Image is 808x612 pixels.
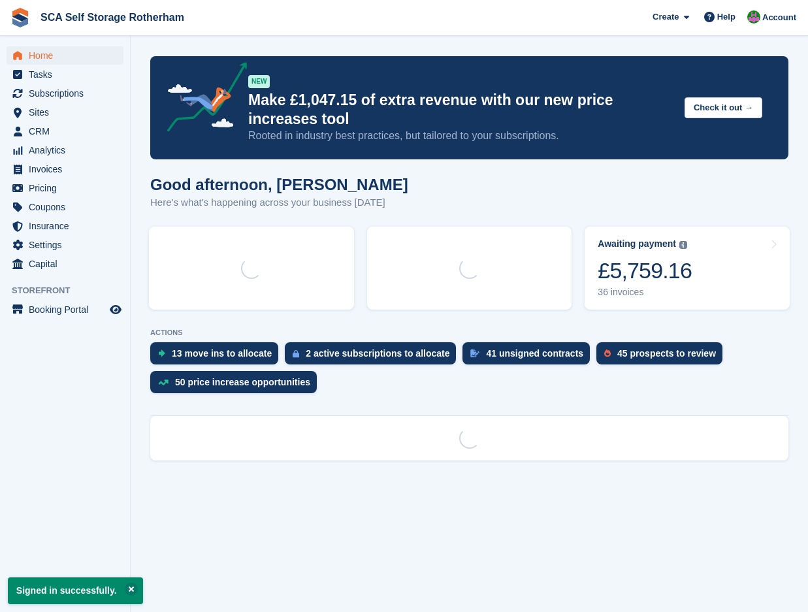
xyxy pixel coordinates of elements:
[7,65,123,84] a: menu
[150,329,788,337] p: ACTIONS
[29,122,107,140] span: CRM
[108,302,123,317] a: Preview store
[7,198,123,216] a: menu
[7,103,123,121] a: menu
[7,84,123,103] a: menu
[7,141,123,159] a: menu
[158,349,165,357] img: move_ins_to_allocate_icon-fdf77a2bb77ea45bf5b3d319d69a93e2d87916cf1d5bf7949dd705db3b84f3ca.svg
[293,349,299,358] img: active_subscription_to_allocate_icon-d502201f5373d7db506a760aba3b589e785aa758c864c3986d89f69b8ff3...
[29,103,107,121] span: Sites
[29,255,107,273] span: Capital
[585,227,790,310] a: Awaiting payment £5,759.16 36 invoices
[7,255,123,273] a: menu
[29,217,107,235] span: Insurance
[156,62,248,137] img: price-adjustments-announcement-icon-8257ccfd72463d97f412b2fc003d46551f7dbcb40ab6d574587a9cd5c0d94...
[150,195,408,210] p: Here's what's happening across your business [DATE]
[598,287,692,298] div: 36 invoices
[7,46,123,65] a: menu
[29,84,107,103] span: Subscriptions
[717,10,735,24] span: Help
[7,300,123,319] a: menu
[248,91,674,129] p: Make £1,047.15 of extra revenue with our new price increases tool
[7,217,123,235] a: menu
[29,141,107,159] span: Analytics
[150,371,323,400] a: 50 price increase opportunities
[617,348,716,359] div: 45 prospects to review
[598,257,692,284] div: £5,759.16
[29,179,107,197] span: Pricing
[12,284,130,297] span: Storefront
[486,348,583,359] div: 41 unsigned contracts
[747,10,760,24] img: Sarah Race
[150,342,285,371] a: 13 move ins to allocate
[7,236,123,254] a: menu
[598,238,676,250] div: Awaiting payment
[29,198,107,216] span: Coupons
[462,342,596,371] a: 41 unsigned contracts
[175,377,310,387] div: 50 price increase opportunities
[29,46,107,65] span: Home
[679,241,687,249] img: icon-info-grey-7440780725fd019a000dd9b08b2336e03edf1995a4989e88bcd33f0948082b44.svg
[685,97,762,119] button: Check it out →
[285,342,462,371] a: 2 active subscriptions to allocate
[29,65,107,84] span: Tasks
[7,179,123,197] a: menu
[150,176,408,193] h1: Good afternoon, [PERSON_NAME]
[248,129,674,143] p: Rooted in industry best practices, but tailored to your subscriptions.
[35,7,189,28] a: SCA Self Storage Rotherham
[596,342,729,371] a: 45 prospects to review
[10,8,30,27] img: stora-icon-8386f47178a22dfd0bd8f6a31ec36ba5ce8667c1dd55bd0f319d3a0aa187defe.svg
[29,236,107,254] span: Settings
[470,349,479,357] img: contract_signature_icon-13c848040528278c33f63329250d36e43548de30e8caae1d1a13099fd9432cc5.svg
[653,10,679,24] span: Create
[306,348,449,359] div: 2 active subscriptions to allocate
[604,349,611,357] img: prospect-51fa495bee0391a8d652442698ab0144808aea92771e9ea1ae160a38d050c398.svg
[762,11,796,24] span: Account
[248,75,270,88] div: NEW
[158,379,169,385] img: price_increase_opportunities-93ffe204e8149a01c8c9dc8f82e8f89637d9d84a8eef4429ea346261dce0b2c0.svg
[172,348,272,359] div: 13 move ins to allocate
[8,577,143,604] p: Signed in successfully.
[29,160,107,178] span: Invoices
[7,122,123,140] a: menu
[29,300,107,319] span: Booking Portal
[7,160,123,178] a: menu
